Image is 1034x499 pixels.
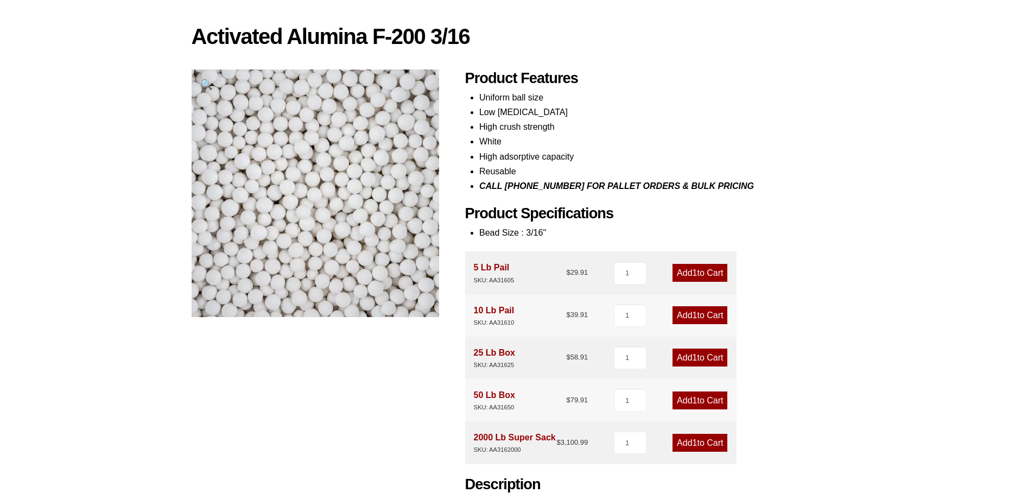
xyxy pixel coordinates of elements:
[566,268,588,276] bdi: 29.91
[479,119,843,134] li: High crush strength
[693,268,697,277] span: 1
[673,391,727,409] a: Add1to Cart
[566,396,588,404] bdi: 79.91
[474,430,556,455] div: 2000 Lb Super Sack
[479,164,843,179] li: Reusable
[566,353,570,361] span: $
[192,25,843,48] h1: Activated Alumina F-200 3/16
[566,268,570,276] span: $
[474,345,515,370] div: 25 Lb Box
[474,318,515,328] div: SKU: AA31610
[479,181,754,191] i: CALL [PHONE_NUMBER] FOR PALLET ORDERS & BULK PRICING
[566,396,570,404] span: $
[192,70,221,99] a: View full-screen image gallery
[465,476,843,494] h2: Description
[566,311,570,319] span: $
[479,90,843,105] li: Uniform ball size
[479,105,843,119] li: Low [MEDICAL_DATA]
[465,70,843,87] h2: Product Features
[693,353,697,362] span: 1
[673,349,727,367] a: Add1to Cart
[474,303,515,328] div: 10 Lb Pail
[556,438,588,446] bdi: 3,100.99
[474,388,515,413] div: 50 Lb Box
[474,445,556,455] div: SKU: AA3162000
[479,134,843,149] li: White
[566,311,588,319] bdi: 39.91
[474,260,515,285] div: 5 Lb Pail
[474,402,515,413] div: SKU: AA31650
[479,225,843,240] li: Bead Size : 3/16"
[673,264,727,282] a: Add1to Cart
[200,79,213,90] span: 🔍
[693,311,697,320] span: 1
[566,353,588,361] bdi: 58.91
[693,438,697,447] span: 1
[479,149,843,164] li: High adsorptive capacity
[673,306,727,324] a: Add1to Cart
[465,205,843,223] h2: Product Specifications
[556,438,560,446] span: $
[693,396,697,405] span: 1
[474,275,515,286] div: SKU: AA31605
[673,434,727,452] a: Add1to Cart
[474,360,515,370] div: SKU: AA31625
